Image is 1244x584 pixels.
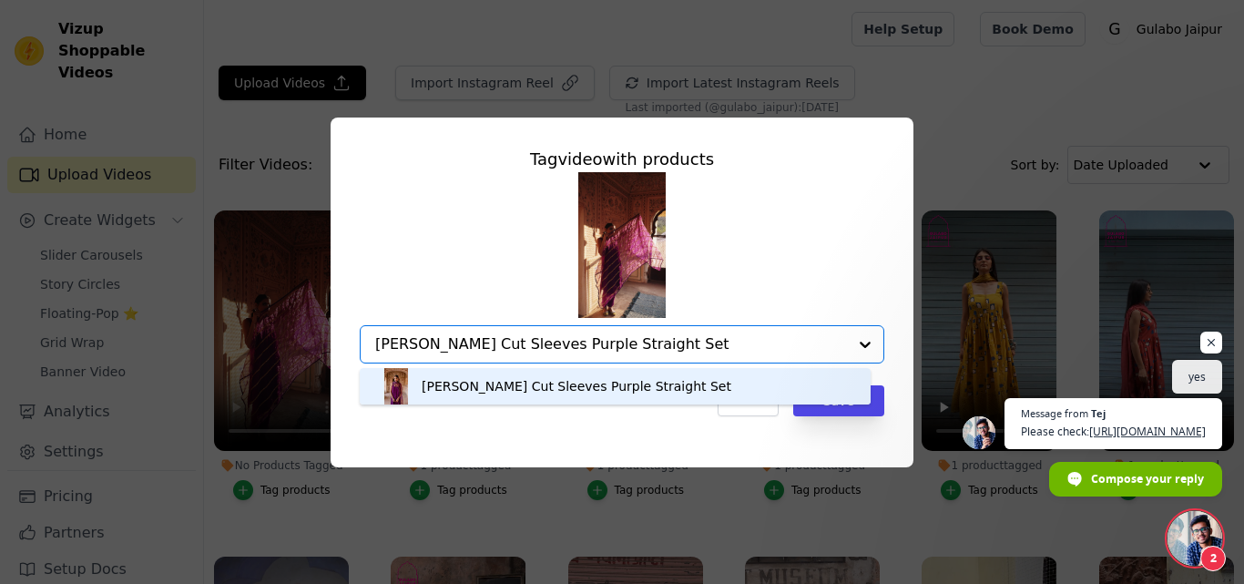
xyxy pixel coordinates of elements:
span: yes [1188,368,1206,385]
div: Open chat [1168,511,1222,566]
span: Compose your reply [1091,463,1204,495]
span: 2 [1200,546,1226,571]
div: Tag video with products [360,147,884,172]
div: [PERSON_NAME] Cut Sleeves Purple Straight Set [422,377,731,395]
span: Message from [1021,408,1088,418]
input: Search by product title or paste product URL [375,335,847,353]
span: Please check: [1021,423,1206,440]
img: tn-109112dd294a4ec4af811e616c8e02a7.png [578,172,666,318]
span: Tej [1091,408,1106,418]
img: product thumbnail [378,368,414,405]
